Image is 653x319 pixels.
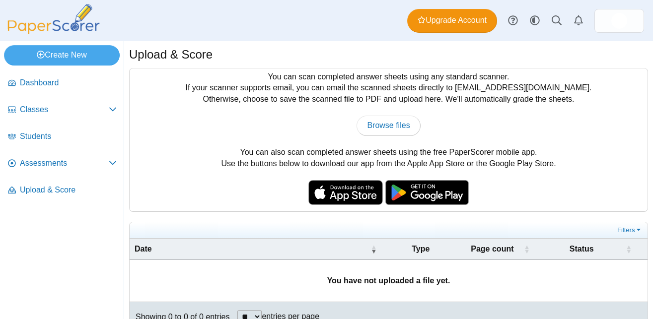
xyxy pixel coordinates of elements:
[615,225,645,235] a: Filters
[20,104,109,115] span: Classes
[407,9,497,33] a: Upgrade Account
[327,276,450,285] b: You have not uploaded a file yet.
[357,116,420,135] a: Browse files
[20,131,117,142] span: Students
[20,158,109,169] span: Assessments
[370,239,376,259] span: Date : Activate to remove sorting
[135,245,152,253] span: Date
[611,13,627,29] span: Hassan Mollahossein
[594,9,644,33] a: ps.ygUgLvKySN3O7y4O
[130,68,648,211] div: You can scan completed answer sheets using any standard scanner. If your scanner supports email, ...
[570,245,594,253] span: Status
[4,45,120,65] a: Create New
[568,10,589,32] a: Alerts
[4,125,121,149] a: Students
[20,185,117,195] span: Upload & Score
[626,239,632,259] span: Status : Activate to sort
[471,245,513,253] span: Page count
[4,27,103,36] a: PaperScorer
[20,77,117,88] span: Dashboard
[418,15,487,26] span: Upgrade Account
[524,239,530,259] span: Page count : Activate to sort
[367,121,410,129] span: Browse files
[4,4,103,34] img: PaperScorer
[611,13,627,29] img: ps.ygUgLvKySN3O7y4O
[308,180,383,205] img: apple-store-badge.svg
[4,98,121,122] a: Classes
[4,152,121,176] a: Assessments
[385,180,469,205] img: google-play-badge.png
[4,71,121,95] a: Dashboard
[129,46,213,63] h1: Upload & Score
[4,179,121,202] a: Upload & Score
[412,245,430,253] span: Type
